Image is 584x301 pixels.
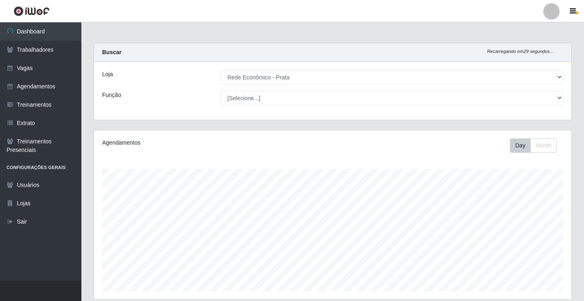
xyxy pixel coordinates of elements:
[510,138,563,153] div: Toolbar with button groups
[487,49,553,54] i: Recarregando em 29 segundos...
[102,49,121,55] strong: Buscar
[102,70,113,79] label: Loja
[102,138,287,147] div: Agendamentos
[510,138,531,153] button: Day
[530,138,557,153] button: Month
[102,91,121,99] label: Função
[510,138,557,153] div: First group
[13,6,50,16] img: CoreUI Logo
